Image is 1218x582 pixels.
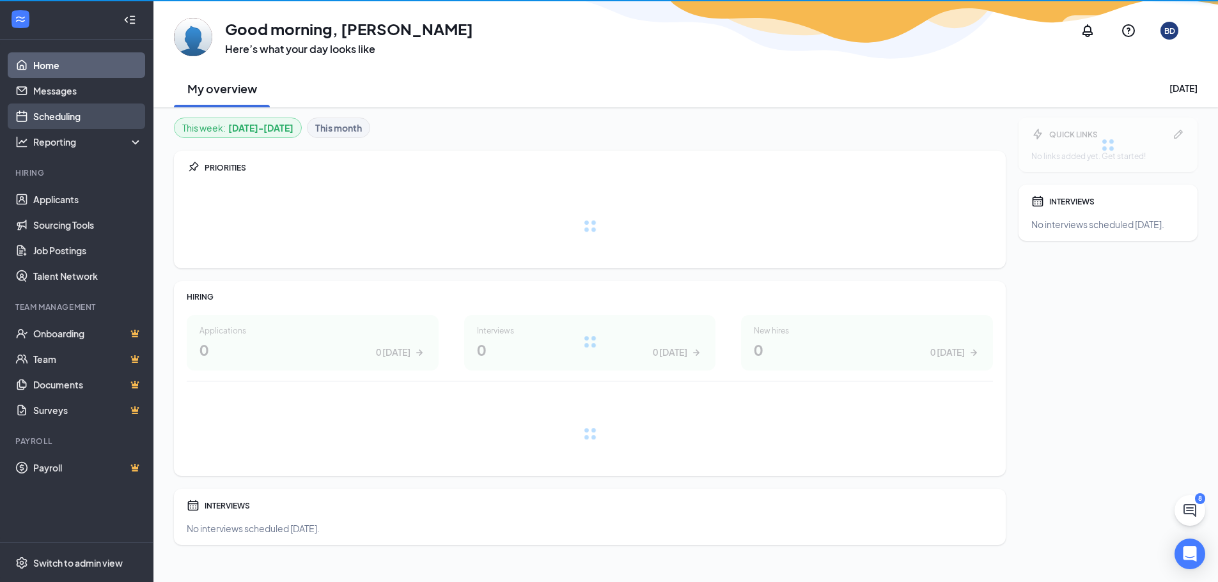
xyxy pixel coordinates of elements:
a: PayrollCrown [33,455,143,480]
div: Switch to admin view [33,556,123,569]
button: ChatActive [1175,495,1205,526]
img: Blanca Duarte [174,18,212,56]
a: TeamCrown [33,346,143,372]
svg: Calendar [1031,195,1044,208]
h3: Here’s what your day looks like [225,42,473,56]
svg: Pin [187,161,199,174]
svg: Collapse [123,13,136,26]
a: Messages [33,78,143,103]
a: SurveysCrown [33,397,143,423]
div: BD [1164,26,1175,36]
svg: Calendar [187,499,199,512]
div: Team Management [15,302,140,312]
svg: ChatActive [1182,503,1198,518]
div: INTERVIEWS [1049,196,1185,207]
svg: Analysis [15,135,28,148]
h2: My overview [187,80,257,96]
b: This month [315,121,362,135]
svg: WorkstreamLogo [14,13,27,26]
div: Reporting [33,135,143,148]
div: Hiring [15,167,140,178]
div: No interviews scheduled [DATE]. [1031,218,1185,231]
div: PRIORITIES [205,162,993,173]
div: 8 [1195,493,1205,504]
a: Sourcing Tools [33,212,143,238]
svg: Settings [15,556,28,569]
div: HIRING [187,291,993,302]
a: Job Postings [33,238,143,263]
div: [DATE] [1169,82,1198,95]
div: Open Intercom Messenger [1175,539,1205,569]
a: Scheduling [33,103,143,129]
div: This week : [182,121,293,135]
div: No interviews scheduled [DATE]. [187,522,993,535]
a: Talent Network [33,263,143,289]
div: INTERVIEWS [205,500,993,511]
a: DocumentsCrown [33,372,143,397]
div: Payroll [15,436,140,447]
a: Home [33,52,143,78]
a: Applicants [33,187,143,212]
h1: Good morning, [PERSON_NAME] [225,18,473,40]
a: OnboardingCrown [33,321,143,346]
b: [DATE] - [DATE] [228,121,293,135]
svg: QuestionInfo [1121,23,1136,38]
svg: Notifications [1080,23,1095,38]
